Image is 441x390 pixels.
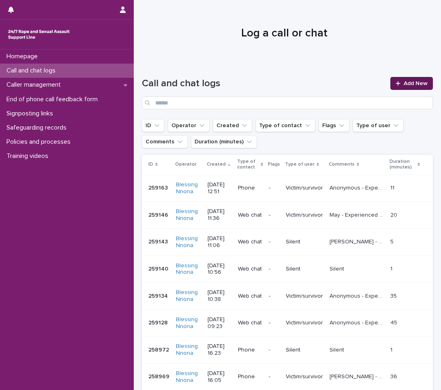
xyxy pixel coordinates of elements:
p: [DATE] 10:56 [208,262,231,276]
a: Blessing Nnona [176,289,201,303]
p: Caller management [3,81,67,89]
p: 1 [390,264,394,273]
h1: Call and chat logs [142,78,385,90]
a: Blessing Nnona [176,262,201,276]
p: Web chat [238,320,262,326]
a: Blessing Nnona [176,208,201,222]
p: Victim/survivor [286,320,323,326]
tr: 259134259134 Blessing Nnona [DATE] 10:38Web chat-Victim/survivorAnonymous - Experienced CSA, expl... [142,283,433,310]
p: 259146 [148,210,170,219]
p: Phone [238,373,262,380]
p: May - Experienced SA, explored feelings, chat disconnected. [330,210,385,219]
p: - [269,185,279,192]
p: [DATE] 16:23 [208,343,231,357]
a: Blessing Nnona [176,316,201,330]
p: 259134 [148,291,169,300]
p: - [269,239,279,245]
p: Anonymous - Experienced CSA, explored feelings, provided emotional support, empowered, explored o... [330,291,385,300]
p: Anonymous - Experienced CSA, explored feelings, provided emotional support, empowered, explored o... [330,318,385,326]
button: Flags [319,119,349,132]
p: 259143 [148,237,169,245]
p: 258972 [148,345,171,354]
p: - [269,347,279,354]
p: 35 [390,291,398,300]
p: 36 [390,372,399,380]
p: Web chat [238,239,262,245]
p: Victim/survivor [286,185,323,192]
span: Add New [404,81,428,86]
p: Operator [175,160,197,169]
tr: 259143259143 Blessing Nnona [DATE] 11:06Web chat-Silent[PERSON_NAME] - Chat disconnected[PERSON_N... [142,228,433,256]
p: Created [207,160,226,169]
p: Silent [330,345,346,354]
p: - [269,373,279,380]
p: Safeguarding records [3,124,73,132]
p: Joshua - Chat disconnected [330,237,385,245]
a: Add New [390,77,433,90]
p: Silent [286,239,323,245]
p: [DATE] 09:23 [208,316,231,330]
p: Anonymous - Experienced CSA, explored feelings, provided emotional support, empowered, explored o... [330,183,385,192]
button: Operator [168,119,210,132]
p: Call and chat logs [3,67,62,75]
p: 5 [390,237,395,245]
button: Created [213,119,252,132]
p: Signposting links [3,110,60,117]
tr: 259128259128 Blessing Nnona [DATE] 09:23Web chat-Victim/survivorAnonymous - Experienced CSA, expl... [142,309,433,337]
h1: Log a call or chat [142,27,427,40]
p: Type of user [285,160,315,169]
p: 1 [390,345,394,354]
tr: 259163259163 Blessing Nnona [DATE] 12:51Phone-Victim/survivorAnonymous - Experienced CSA, explore... [142,175,433,202]
p: - [269,212,279,219]
p: End of phone call feedback form [3,96,104,103]
tr: 258972258972 Blessing Nnona [DATE] 16:23Phone-SilentSilentSilent 11 [142,337,433,364]
p: Silent [286,347,323,354]
button: Comments [142,135,188,148]
p: - [269,293,279,300]
p: - [269,320,279,326]
p: - [269,266,279,273]
p: [DATE] 11:36 [208,208,231,222]
tr: 259140259140 Blessing Nnona [DATE] 10:56Web chat-SilentSilentSilent 11 [142,256,433,283]
p: [DATE] 10:38 [208,289,231,303]
p: Policies and processes [3,138,77,146]
button: Type of contact [255,119,315,132]
p: Phone [238,347,262,354]
tr: 259146259146 Blessing Nnona [DATE] 11:36Web chat-Victim/survivorMay - Experienced SA, explored fe... [142,202,433,229]
p: 45 [390,318,399,326]
p: 259140 [148,264,170,273]
p: Victim/survivor [286,293,323,300]
p: Training videos [3,152,55,160]
p: Web chat [238,266,262,273]
p: Victim/survivor [286,212,323,219]
p: 259163 [148,183,169,192]
button: Duration (minutes) [191,135,257,148]
a: Blessing Nnona [176,343,201,357]
p: Type of contact [237,157,258,172]
p: [DATE] 11:06 [208,235,231,249]
input: Search [142,96,433,109]
button: Type of user [353,119,404,132]
p: Phone [238,185,262,192]
p: Silent [286,266,323,273]
p: Natalie - Experienced CSA, explored feelings, explored options, provided emotional support, empow... [330,372,385,380]
a: Blessing Nnona [176,235,201,249]
button: ID [142,119,165,132]
p: Silent [330,264,346,273]
p: 11 [390,183,396,192]
p: 259128 [148,318,169,326]
p: Web chat [238,293,262,300]
p: 20 [390,210,399,219]
p: Homepage [3,53,44,60]
p: Comments [329,160,355,169]
p: Flags [268,160,280,169]
p: Victim/survivor [286,373,323,380]
p: Duration (minutes) [390,157,415,172]
p: [DATE] 12:51 [208,181,231,195]
img: rhQMoQhaT3yELyF149Cw [6,26,71,43]
p: 258969 [148,372,171,380]
a: Blessing Nnona [176,370,201,384]
a: Blessing Nnona [176,181,201,195]
p: Web chat [238,212,262,219]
